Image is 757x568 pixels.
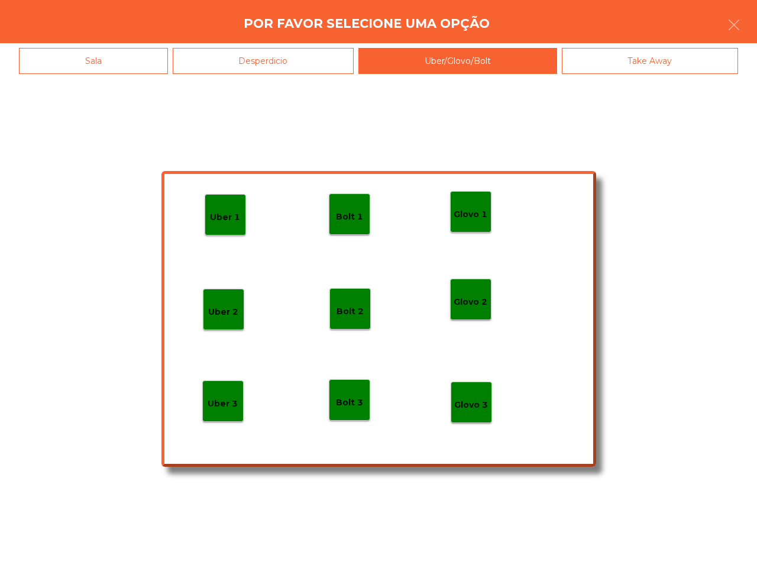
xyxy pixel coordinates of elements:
p: Glovo 3 [454,398,488,412]
p: Bolt 2 [337,305,364,318]
p: Uber 3 [208,397,238,411]
p: Uber 1 [210,211,240,224]
h4: Por favor selecione uma opção [244,15,490,33]
p: Bolt 3 [336,396,363,409]
div: Desperdicio [173,48,354,75]
p: Glovo 2 [454,295,487,309]
div: Uber/Glovo/Bolt [358,48,557,75]
div: Sala [19,48,168,75]
div: Take Away [562,48,739,75]
p: Glovo 1 [454,208,487,221]
p: Bolt 1 [336,210,363,224]
p: Uber 2 [208,305,238,319]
